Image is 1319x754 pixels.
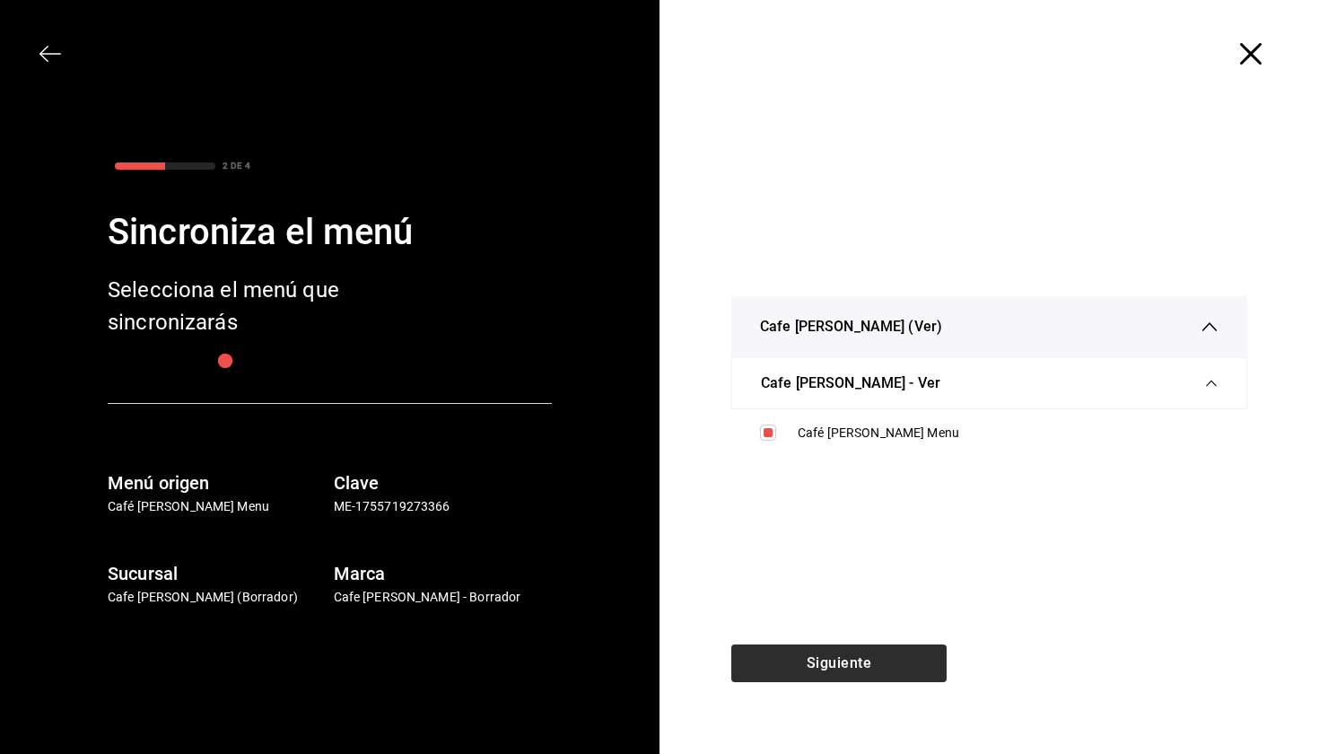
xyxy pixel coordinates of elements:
[334,469,553,497] h6: Clave
[223,159,250,172] div: 2 DE 4
[108,274,395,338] div: Selecciona el menú que sincronizarás
[334,497,553,516] p: ME-1755719273366
[334,588,553,607] p: Cafe [PERSON_NAME] - Borrador
[108,469,327,497] h6: Menú origen
[731,644,947,682] button: Siguiente
[761,373,940,394] span: Cafe [PERSON_NAME] - Ver
[108,497,327,516] p: Café [PERSON_NAME] Menu
[334,559,553,588] h6: Marca
[108,206,552,259] div: Sincroniza el menú
[798,424,1219,443] div: Café [PERSON_NAME] Menu
[108,559,327,588] h6: Sucursal
[108,588,327,607] p: Cafe [PERSON_NAME] (Borrador)
[760,316,942,338] span: Cafe [PERSON_NAME] (Ver)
